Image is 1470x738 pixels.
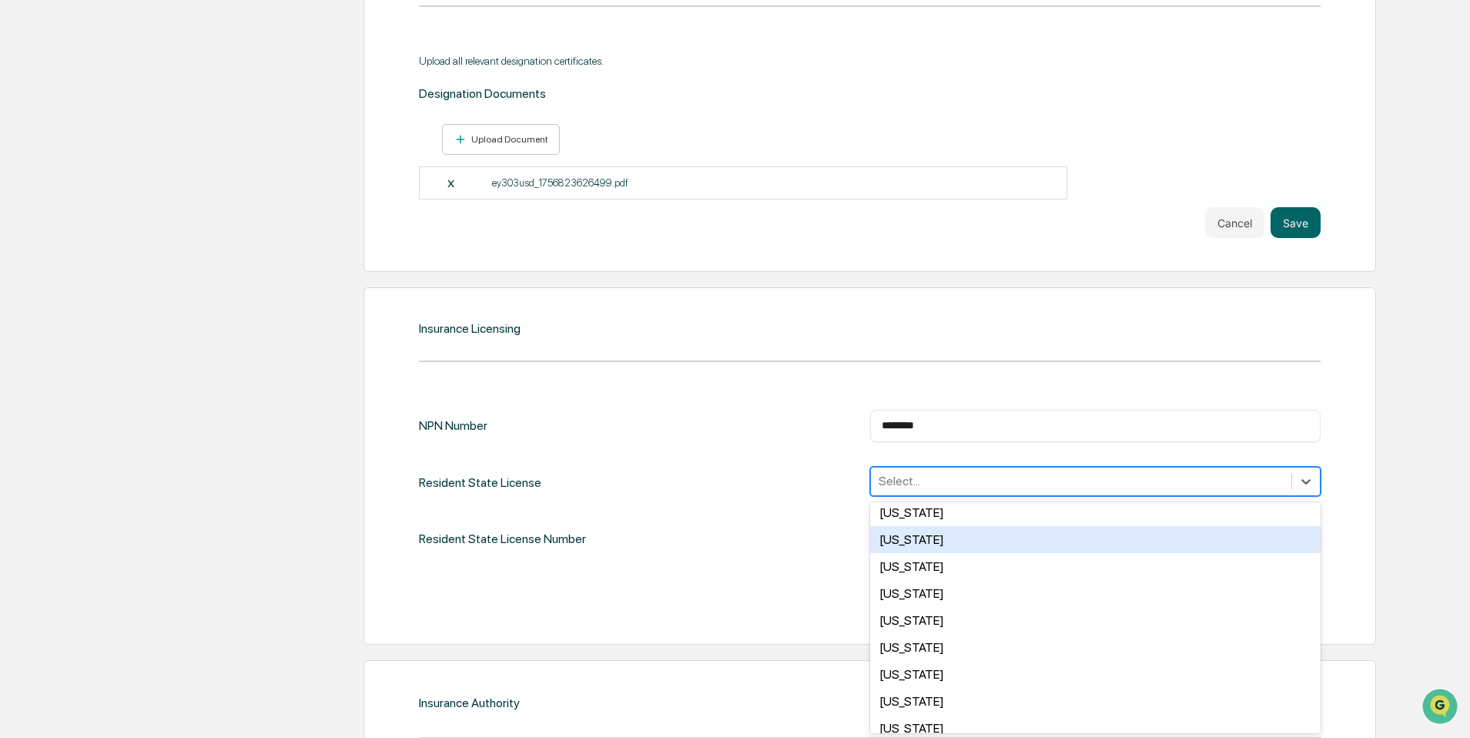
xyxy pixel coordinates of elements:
img: 1746055101610-c473b297-6a78-478c-a979-82029cc54cd1 [15,118,43,146]
a: 🗄️Attestations [105,188,197,216]
p: ey303usd_1756823626499.pdf [492,177,628,189]
button: Cancel [1205,207,1264,238]
div: [US_STATE] [870,661,1321,688]
span: Pylon [153,261,186,273]
button: Start new chat [262,122,280,141]
div: We're available if you need us! [52,133,195,146]
span: Preclearance [31,194,99,210]
div: Resident State License [419,467,541,498]
a: 🖐️Preclearance [9,188,105,216]
div: [US_STATE] [870,688,1321,715]
div: Designation Documents [419,86,546,101]
div: [US_STATE] [870,553,1321,580]
div: 🖐️ [15,196,28,208]
iframe: Open customer support [1421,687,1462,729]
div: Start new chat [52,118,253,133]
p: How can we help? [15,32,280,57]
button: Upload Document [442,124,560,156]
div: X [447,176,492,190]
span: Attestations [127,194,191,210]
div: [US_STATE] [870,634,1321,661]
div: NPN Number [419,410,487,442]
span: Data Lookup [31,223,97,239]
div: Insurance Authority [419,696,520,710]
div: 🗄️ [112,196,124,208]
div: 🔎 [15,225,28,237]
div: Resident State License Number [419,523,586,555]
div: [US_STATE] [870,526,1321,553]
div: [US_STATE] [870,499,1321,526]
a: 🔎Data Lookup [9,217,103,245]
div: Insurance Licensing [419,321,521,336]
div: [US_STATE] [870,607,1321,634]
div: New [1274,694,1321,713]
button: Save [1271,207,1321,238]
div: [US_STATE] [870,580,1321,607]
div: Upload all relevant designation certificates. [419,55,1321,67]
a: Powered byPylon [109,260,186,273]
div: Upload Document [468,134,548,145]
